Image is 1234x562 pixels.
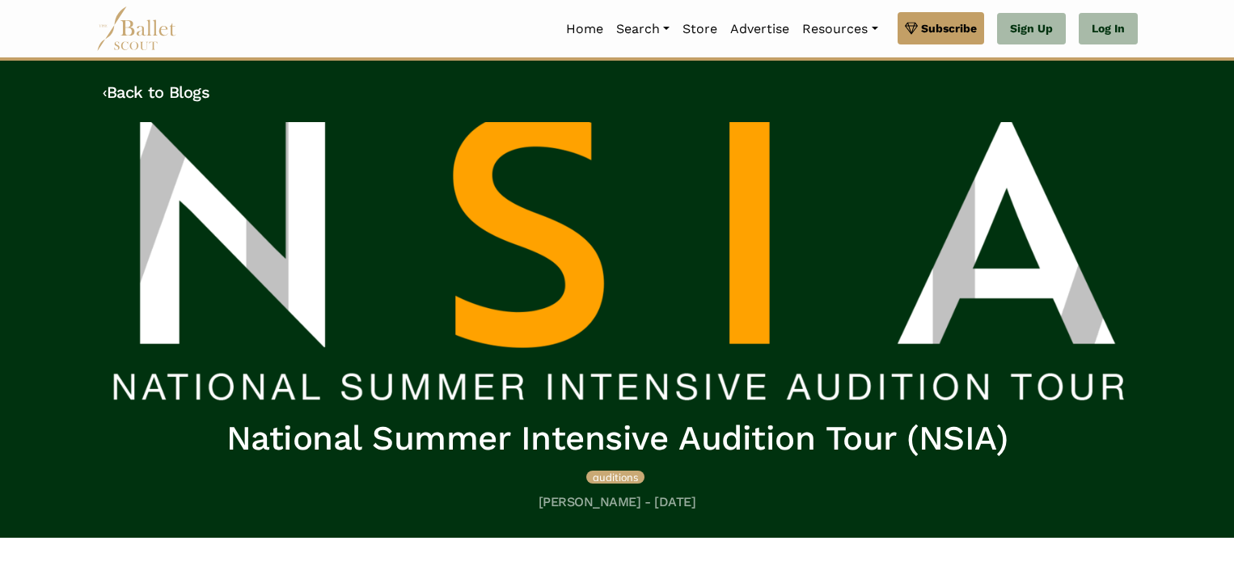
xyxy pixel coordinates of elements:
[898,12,984,44] a: Subscribe
[724,12,796,46] a: Advertise
[676,12,724,46] a: Store
[103,494,1131,511] h5: [PERSON_NAME] - [DATE]
[103,122,1131,404] img: header_image.img
[1079,13,1138,45] a: Log In
[103,82,107,102] code: ‹
[610,12,676,46] a: Search
[921,19,977,37] span: Subscribe
[103,416,1131,461] h1: National Summer Intensive Audition Tour (NSIA)
[586,468,644,484] a: auditions
[796,12,884,46] a: Resources
[560,12,610,46] a: Home
[593,471,638,484] span: auditions
[997,13,1066,45] a: Sign Up
[905,19,918,37] img: gem.svg
[103,82,209,102] a: ‹Back to Blogs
